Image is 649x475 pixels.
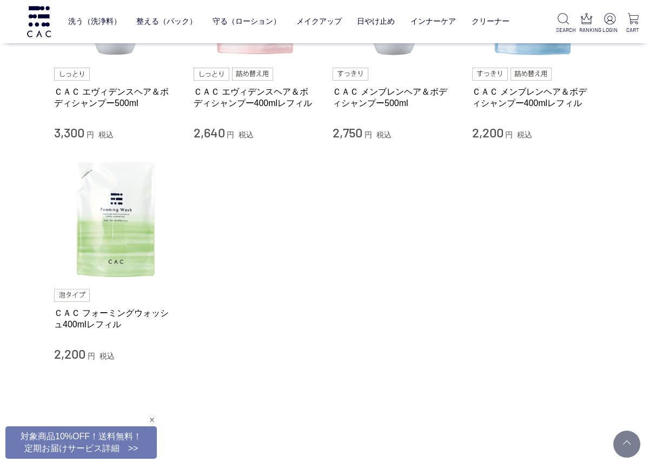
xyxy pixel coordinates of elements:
span: 2,200 [54,346,85,361]
p: SEARCH [556,26,571,34]
a: ＣＡＣ フォーミングウォッシュ400mlレフィル [54,307,177,331]
a: インナーケア [410,9,456,34]
span: 税込 [98,130,114,139]
p: LOGIN [602,26,617,34]
span: 円 [365,130,372,139]
a: SEARCH [556,13,571,34]
span: 円 [227,130,234,139]
a: 日やけ止め [357,9,395,34]
a: ＣＡＣ エヴィデンスヘア＆ボディシャンプー500ml [54,86,177,109]
img: ＣＡＣ フォーミングウォッシュ400mlレフィル [54,157,177,281]
span: 2,640 [194,124,225,140]
span: 税込 [100,352,115,360]
a: 整える（パック） [136,9,197,34]
img: 泡タイプ [54,289,90,302]
a: CART [626,13,640,34]
a: LOGIN [602,13,617,34]
a: ＣＡＣ メンブレンヘア＆ボディシャンプー400mlレフィル [472,86,595,109]
span: 円 [88,352,95,360]
img: logo [25,6,52,37]
span: 2,200 [472,124,504,140]
img: すっきり [333,68,368,81]
a: メイクアップ [296,9,342,34]
p: CART [626,26,640,34]
span: 円 [505,130,513,139]
a: 守る（ローション） [213,9,281,34]
img: しっとり [54,68,90,81]
a: ＣＡＣ メンブレンヘア＆ボディシャンプー500ml [333,86,456,109]
span: 2,750 [333,124,362,140]
a: RANKING [579,13,594,34]
a: ＣＡＣ エヴィデンスヘア＆ボディシャンプー400mlレフィル [194,86,317,109]
p: RANKING [579,26,594,34]
img: すっきり [472,68,508,81]
span: 税込 [517,130,532,139]
span: 税込 [239,130,254,139]
a: クリーナー [472,9,509,34]
a: 洗う（洗浄料） [68,9,121,34]
span: 税込 [376,130,392,139]
img: 詰め替え用 [511,68,552,81]
span: 3,300 [54,124,84,140]
img: 詰め替え用 [232,68,274,81]
img: しっとり [194,68,229,81]
span: 円 [87,130,94,139]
